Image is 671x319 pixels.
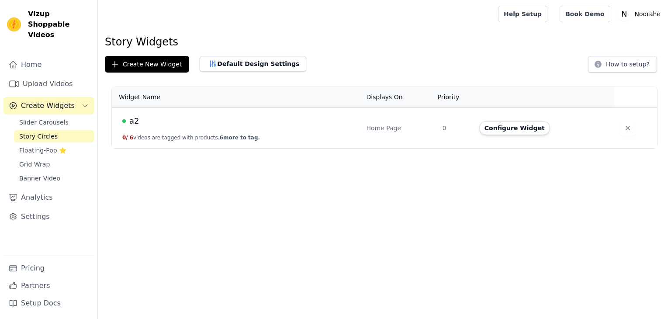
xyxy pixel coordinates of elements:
[122,119,126,123] span: Live Published
[122,135,128,141] span: 0 /
[479,121,550,135] button: Configure Widget
[437,108,474,149] td: 0
[361,87,437,108] th: Displays On
[19,132,58,141] span: Story Circles
[498,6,547,22] a: Help Setup
[14,130,94,142] a: Story Circles
[3,97,94,114] button: Create Widgets
[366,124,432,132] div: Home Page
[122,134,260,141] button: 0/ 6videos are tagged with products.6more to tag.
[200,56,306,72] button: Default Design Settings
[105,56,189,73] button: Create New Widget
[19,118,69,127] span: Slider Carousels
[112,87,361,108] th: Widget Name
[560,6,610,22] a: Book Demo
[621,10,627,18] text: N
[14,144,94,156] a: Floating-Pop ⭐
[105,35,664,49] h1: Story Widgets
[3,56,94,73] a: Home
[3,75,94,93] a: Upload Videos
[3,295,94,312] a: Setup Docs
[28,9,90,40] span: Vizup Shoppable Videos
[14,172,94,184] a: Banner Video
[3,260,94,277] a: Pricing
[3,277,94,295] a: Partners
[19,174,60,183] span: Banner Video
[220,135,260,141] span: 6 more to tag.
[437,87,474,108] th: Priority
[14,158,94,170] a: Grid Wrap
[631,6,664,22] p: Noorahe
[3,208,94,225] a: Settings
[14,116,94,128] a: Slider Carousels
[19,146,66,155] span: Floating-Pop ⭐
[3,189,94,206] a: Analytics
[620,120,636,136] button: Delete widget
[617,6,664,22] button: N Noorahe
[19,160,50,169] span: Grid Wrap
[588,62,657,70] a: How to setup?
[130,135,133,141] span: 6
[7,17,21,31] img: Vizup
[129,115,139,127] span: a2
[588,56,657,73] button: How to setup?
[21,101,75,111] span: Create Widgets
